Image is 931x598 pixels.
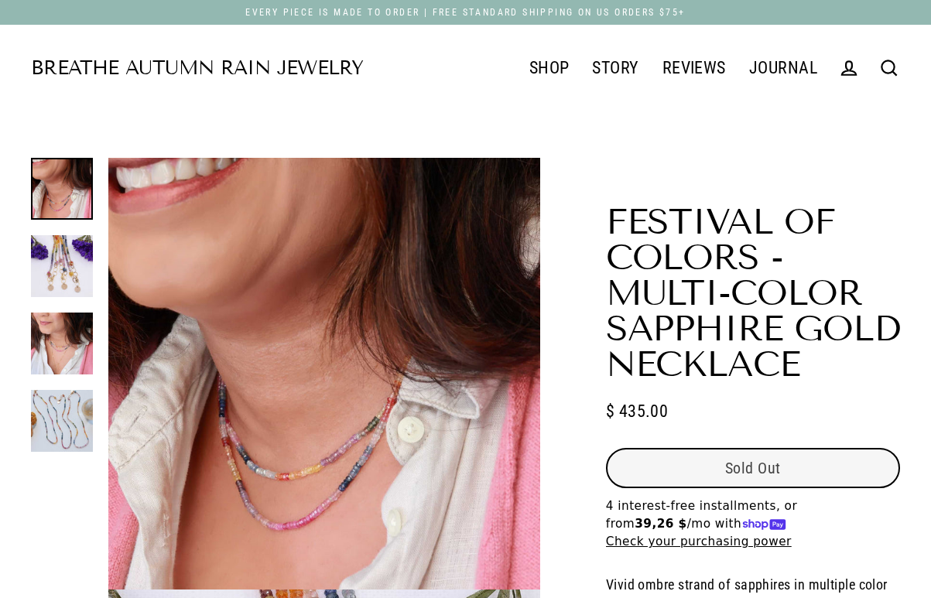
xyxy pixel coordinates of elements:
h1: Festival of Colors - Multi-Color Sapphire Gold Necklace [606,204,900,382]
img: Festival of Colors - Multi-Color Sapphire Gold Necklace alt image | Breathe Autumn Rain Artisan J... [31,390,93,452]
img: Festival of Colors - Multi-Color Sapphire Gold Necklace detail image | Breathe Autumn Rain Artisa... [31,235,93,297]
a: JOURNAL [738,49,829,87]
a: Breathe Autumn Rain Jewelry [31,59,363,78]
a: SHOP [518,49,581,87]
span: $ 435.00 [606,398,669,425]
a: REVIEWS [651,49,738,87]
span: Sold Out [725,459,781,477]
img: Festival of Colors - Multi-Color Sapphire Gold Necklace life style layering image | Breathe Autum... [31,313,93,374]
button: Sold Out [606,448,900,488]
div: Primary [363,48,829,88]
a: STORY [580,49,650,87]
